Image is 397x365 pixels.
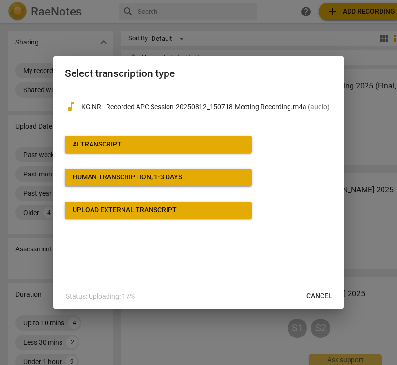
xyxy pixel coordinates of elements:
[73,205,177,215] div: Upload external transcript
[73,173,182,182] div: Human transcription, 1-3 days
[65,68,332,80] h2: Select transcription type
[81,102,332,112] p: KG NR - Recorded APC Session-20250812_150718-Meeting Recording.m4a(audio)
[66,292,135,302] p: Status: Uploading: 17%
[65,101,76,113] span: audiotrack
[73,140,122,149] div: AI Transcript
[308,103,330,111] span: ( audio )
[306,292,332,301] span: Cancel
